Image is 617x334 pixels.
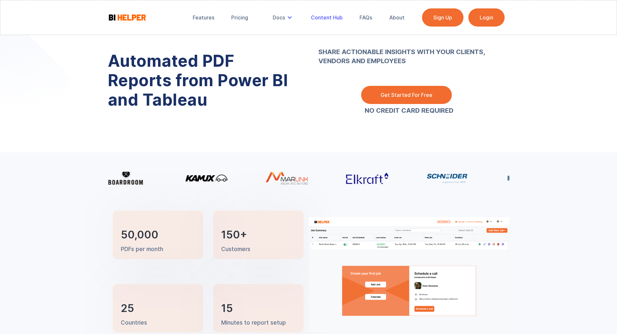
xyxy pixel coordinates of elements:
h3: 50,000 [121,230,158,240]
p: Minutes to report setup [221,319,286,327]
div: Docs [273,14,285,21]
h3: 25 [121,304,134,313]
a: Login [468,8,505,27]
p: Countries [121,319,147,327]
strong: SHARE ACTIONABLE INSIGHTS WITH YOUR CLIENTS, VENDORS AND EMPLOYEES ‍ [318,29,500,75]
a: Content Hub [306,10,347,25]
a: Pricing [227,10,253,25]
div: Docs [268,10,299,25]
p: PDFs per month [121,246,163,253]
h3: 15 [221,304,233,313]
div: Features [193,14,214,21]
div: FAQs [360,14,372,21]
a: Features [188,10,219,25]
a: About [385,10,409,25]
a: Sign Up [422,8,463,27]
a: NO CREDIT CARD REQUIRED [365,107,453,114]
a: FAQs [355,10,377,25]
a: Get Started For Free [361,86,452,104]
div: Pricing [231,14,248,21]
div: Content Hub [311,14,343,21]
h1: Automated PDF Reports from Power BI and Tableau [108,51,299,109]
p: ‍ [318,29,500,75]
h3: 150+ [221,230,247,240]
p: Customers [221,246,250,253]
div: About [389,14,405,21]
